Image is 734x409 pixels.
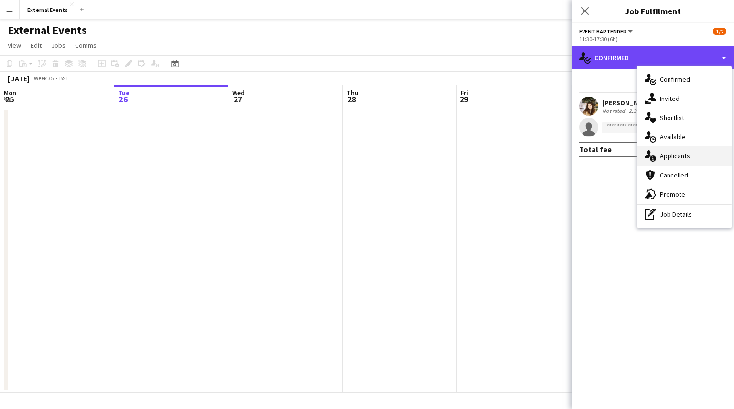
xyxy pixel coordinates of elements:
[572,5,734,17] h3: Job Fulfilment
[8,41,21,50] span: View
[118,88,130,97] span: Tue
[637,146,732,166] div: Applicants
[232,88,245,97] span: Wed
[47,39,69,52] a: Jobs
[602,107,627,114] div: Not rated
[637,205,732,224] div: Job Details
[2,94,16,105] span: 25
[579,144,612,154] div: Total fee
[4,88,16,97] span: Mon
[20,0,76,19] button: External Events
[637,185,732,204] div: Promote
[59,75,69,82] div: BST
[572,46,734,69] div: Confirmed
[75,41,97,50] span: Comms
[461,88,468,97] span: Fri
[27,39,45,52] a: Edit
[71,39,100,52] a: Comms
[713,28,726,35] span: 1/2
[117,94,130,105] span: 26
[346,88,358,97] span: Thu
[579,35,726,43] div: 11:30-17:30 (6h)
[31,41,42,50] span: Edit
[579,28,626,35] span: Event bartender
[627,107,646,114] div: 2.3km
[637,89,732,108] div: Invited
[602,99,653,107] div: [PERSON_NAME]
[231,94,245,105] span: 27
[32,75,55,82] span: Week 35
[637,70,732,89] div: Confirmed
[8,74,30,83] div: [DATE]
[637,127,732,146] div: Available
[637,108,732,127] div: Shortlist
[8,23,87,37] h1: External Events
[459,94,468,105] span: 29
[51,41,65,50] span: Jobs
[345,94,358,105] span: 28
[579,28,634,35] button: Event bartender
[4,39,25,52] a: View
[637,166,732,185] div: Cancelled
